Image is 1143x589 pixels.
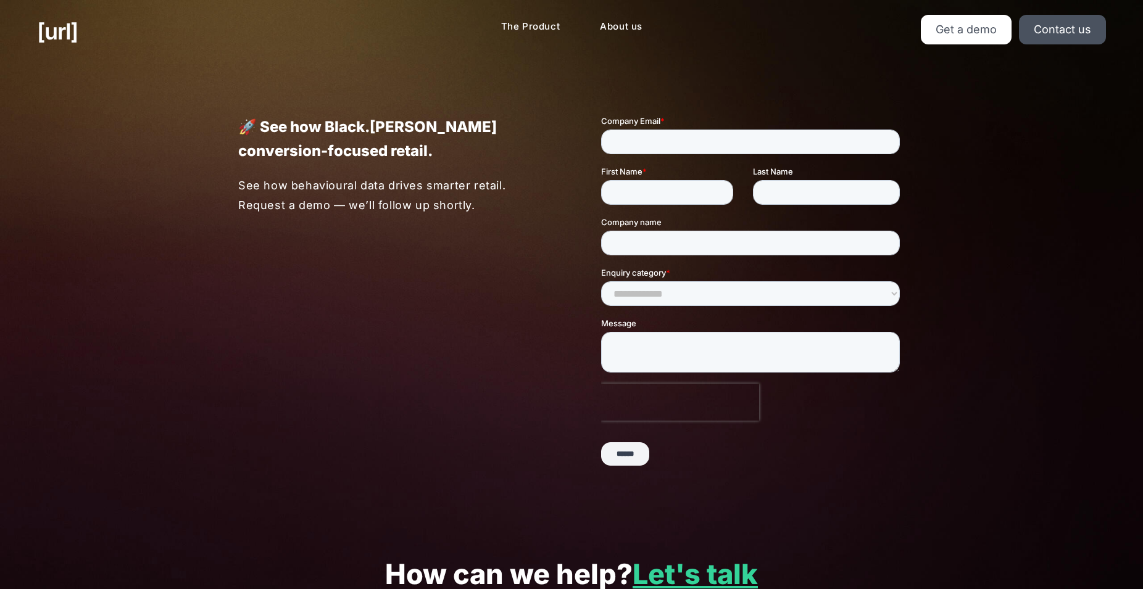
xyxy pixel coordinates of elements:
p: 🚀 See how Black.[PERSON_NAME] conversion-focused retail. [238,115,542,163]
a: About us [590,15,652,39]
a: [URL] [37,15,78,48]
a: Contact us [1019,15,1106,44]
a: Get a demo [921,15,1012,44]
iframe: Form 1 [601,115,905,477]
p: See how behavioural data drives smarter retail. Request a demo — we’ll follow up shortly. [238,176,542,215]
a: The Product [491,15,570,39]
